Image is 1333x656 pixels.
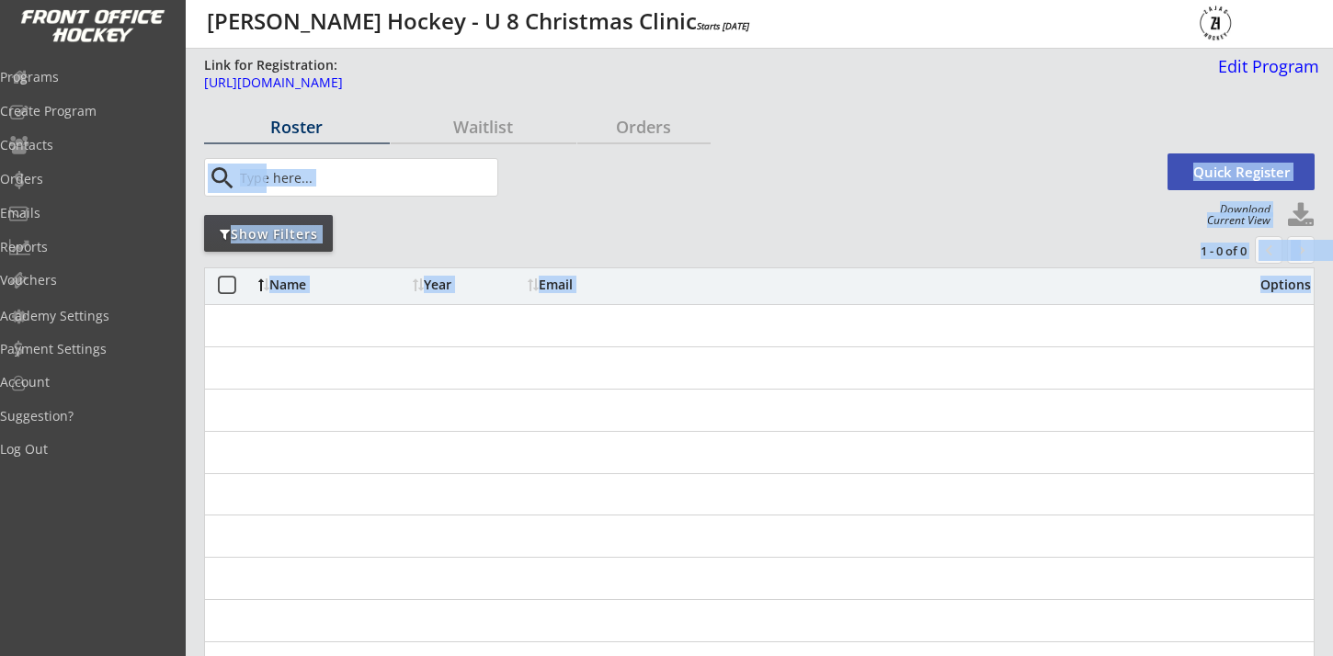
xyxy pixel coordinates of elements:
a: Edit Program [1211,58,1319,90]
input: Type here... [236,159,497,196]
button: Click to download full roster. Your browser settings may try to block it, check your security set... [1287,202,1315,230]
div: Roster [204,119,390,135]
div: Email [528,278,693,291]
div: Download Current View [1198,204,1270,226]
div: Show Filters [204,225,333,243]
div: Name [258,278,408,291]
em: Starts [DATE] [697,19,749,32]
div: Orders [577,119,711,135]
button: keyboard_arrow_right [1287,236,1315,264]
button: chevron_left [1255,236,1282,264]
div: Link for Registration: [204,56,340,74]
div: [URL][DOMAIN_NAME] [204,76,1131,89]
button: search [207,164,237,193]
button: Quick Register [1168,153,1315,190]
div: Year [413,278,523,291]
div: Options [1246,278,1311,291]
a: [URL][DOMAIN_NAME] [204,76,1131,99]
div: 1 - 0 of 0 [1151,243,1247,259]
div: Waitlist [391,119,576,135]
div: Edit Program [1211,58,1319,74]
